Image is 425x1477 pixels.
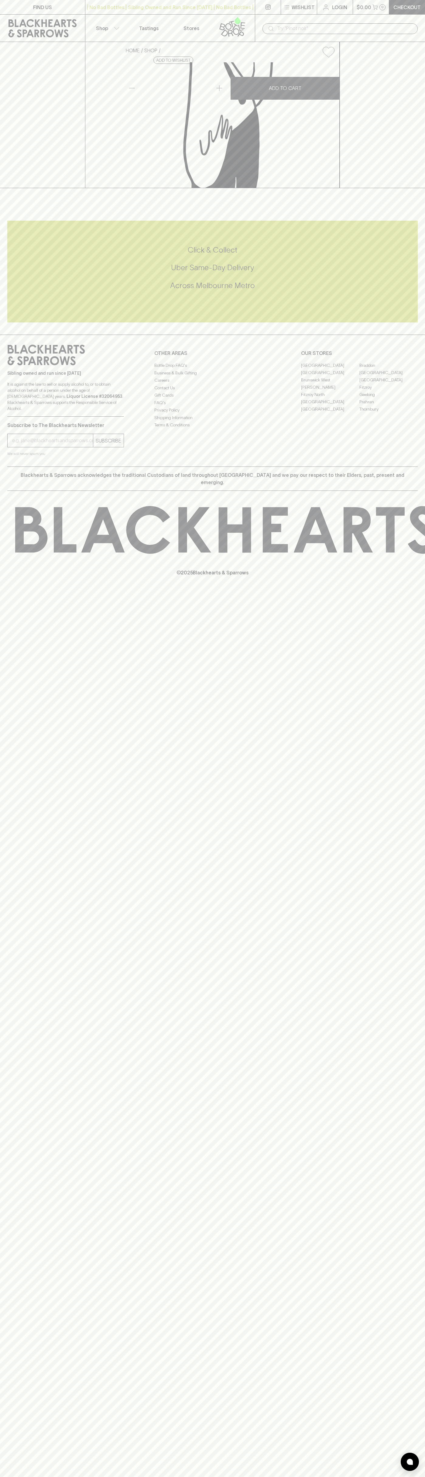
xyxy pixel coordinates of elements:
a: [GEOGRAPHIC_DATA] [301,405,359,413]
p: ADD TO CART [269,84,301,92]
p: 0 [381,5,384,9]
a: Geelong [359,391,418,398]
strong: Liquor License #32064953 [67,394,122,399]
p: OTHER AREAS [154,349,271,357]
p: It is against the law to sell or supply alcohol to, or to obtain alcohol on behalf of a person un... [7,381,124,411]
img: bubble-icon [407,1459,413,1465]
a: HOME [126,48,140,53]
a: Contact Us [154,384,271,391]
p: We will never spam you [7,451,124,457]
p: Subscribe to The Blackhearts Newsletter [7,422,124,429]
a: [GEOGRAPHIC_DATA] [301,362,359,369]
a: Thornbury [359,405,418,413]
p: SUBSCRIBE [96,437,121,444]
p: Shop [96,25,108,32]
p: Stores [183,25,199,32]
a: Brunswick West [301,376,359,384]
h5: Click & Collect [7,245,418,255]
input: e.g. jane@blackheartsandsparrows.com.au [12,436,93,446]
p: Wishlist [292,4,315,11]
p: $0.00 [357,4,371,11]
a: Tastings [128,15,170,42]
a: Privacy Policy [154,407,271,414]
h5: Across Melbourne Metro [7,281,418,291]
a: Fitzroy [359,384,418,391]
a: [GEOGRAPHIC_DATA] [301,369,359,376]
p: Sibling owned and run since [DATE] [7,370,124,376]
a: Stores [170,15,213,42]
h5: Uber Same-Day Delivery [7,263,418,273]
a: [GEOGRAPHIC_DATA] [359,369,418,376]
p: FIND US [33,4,52,11]
button: SUBSCRIBE [93,434,124,447]
a: Shipping Information [154,414,271,421]
button: ADD TO CART [231,77,340,100]
div: Call to action block [7,221,418,322]
a: Terms & Conditions [154,422,271,429]
a: Bottle Drop FAQ's [154,362,271,369]
a: Careers [154,377,271,384]
p: Tastings [139,25,159,32]
a: SHOP [144,48,157,53]
a: [GEOGRAPHIC_DATA] [301,398,359,405]
a: Fitzroy North [301,391,359,398]
p: OUR STORES [301,349,418,357]
a: [GEOGRAPHIC_DATA] [359,376,418,384]
a: Business & Bulk Gifting [154,369,271,377]
input: Try "Pinot noir" [277,24,413,33]
a: [PERSON_NAME] [301,384,359,391]
a: Prahran [359,398,418,405]
p: Checkout [393,4,421,11]
a: Braddon [359,362,418,369]
button: Shop [85,15,128,42]
p: Login [332,4,347,11]
button: Add to wishlist [320,44,337,60]
a: Gift Cards [154,392,271,399]
a: FAQ's [154,399,271,406]
button: Add to wishlist [153,57,193,64]
img: Japanese Jigger Stainless 15 / 30ml [121,62,339,188]
p: Blackhearts & Sparrows acknowledges the traditional Custodians of land throughout [GEOGRAPHIC_DAT... [12,471,413,486]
